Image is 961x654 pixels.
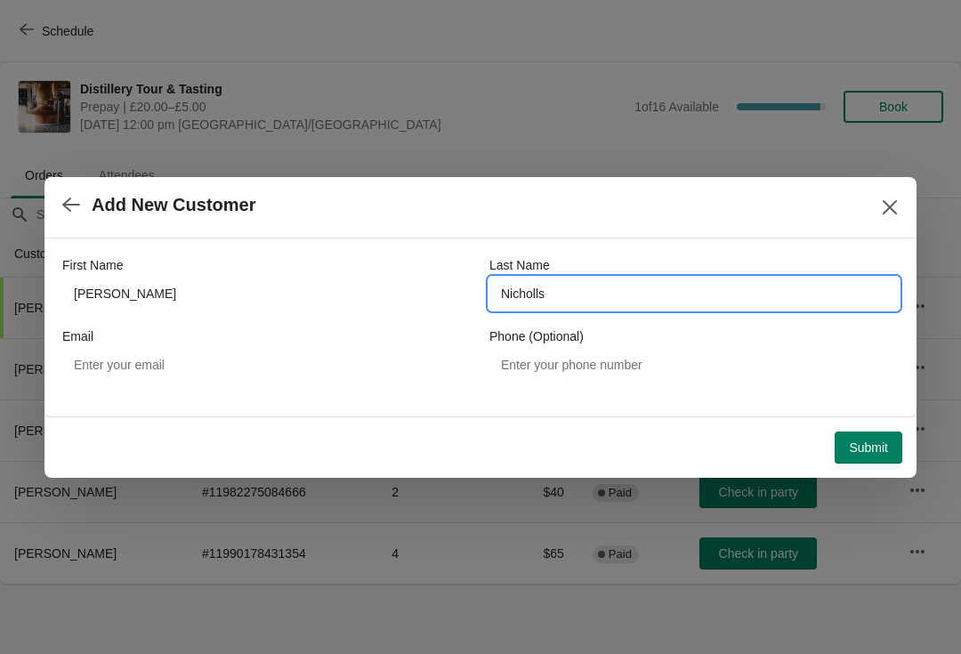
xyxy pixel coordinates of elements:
[489,256,550,274] label: Last Name
[489,327,584,345] label: Phone (Optional)
[849,440,888,455] span: Submit
[874,191,906,223] button: Close
[92,195,255,215] h2: Add New Customer
[62,349,472,381] input: Enter your email
[62,256,123,274] label: First Name
[62,327,93,345] label: Email
[62,278,472,310] input: John
[489,349,899,381] input: Enter your phone number
[835,432,902,464] button: Submit
[489,278,899,310] input: Smith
